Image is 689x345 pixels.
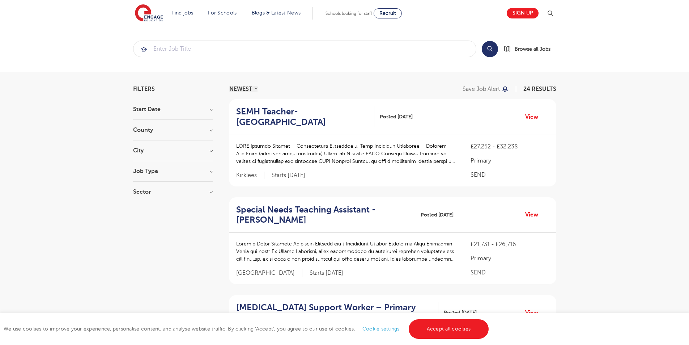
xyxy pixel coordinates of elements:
p: Primary [471,156,549,165]
p: Starts [DATE] [310,269,343,277]
a: SEMH Teacher- [GEOGRAPHIC_DATA] [236,106,375,127]
span: Posted [DATE] [380,113,413,121]
h3: Job Type [133,168,213,174]
a: Browse all Jobs [504,45,556,53]
span: [GEOGRAPHIC_DATA] [236,269,302,277]
a: Cookie settings [362,326,400,332]
button: Save job alert [463,86,509,92]
p: Loremip Dolor Sitametc Adipiscin Elitsedd eiu t Incididunt Utlabor Etdolo ma Aliqu Enimadmin Veni... [236,240,456,263]
p: Starts [DATE] [272,172,305,179]
span: 24 RESULTS [523,86,556,92]
span: Filters [133,86,155,92]
span: We use cookies to improve your experience, personalise content, and analyse website traffic. By c... [4,326,490,332]
h3: County [133,127,213,133]
a: Sign up [507,8,539,18]
h2: SEMH Teacher- [GEOGRAPHIC_DATA] [236,106,369,127]
p: £27,252 - £32,238 [471,142,549,151]
a: Accept all cookies [409,319,489,339]
p: Save job alert [463,86,500,92]
p: SEND [471,171,549,179]
h3: Sector [133,189,213,195]
span: Recruit [379,10,396,16]
span: Posted [DATE] [444,309,477,316]
h3: Start Date [133,106,213,112]
span: Schools looking for staff [326,11,372,16]
span: Posted [DATE] [421,211,454,219]
h2: [MEDICAL_DATA] Support Worker – Primary Schools in [GEOGRAPHIC_DATA] [236,302,433,323]
h3: City [133,148,213,153]
img: Engage Education [135,4,163,22]
p: £21,731 - £26,716 [471,240,549,249]
a: Blogs & Latest News [252,10,301,16]
p: SEND [471,268,549,277]
a: Find jobs [172,10,193,16]
p: LORE Ipsumdo Sitamet – Consectetura Elitseddoeiu, Temp Incididun Utlaboree – Dolorem Aliq Enim (a... [236,142,456,165]
a: View [525,210,544,219]
a: For Schools [208,10,237,16]
a: Recruit [374,8,402,18]
span: Browse all Jobs [515,45,550,53]
a: View [525,112,544,122]
a: View [525,308,544,317]
h2: Special Needs Teaching Assistant - [PERSON_NAME] [236,205,410,226]
p: Primary [471,254,549,263]
input: Submit [133,41,476,57]
a: Special Needs Teaching Assistant - [PERSON_NAME] [236,205,416,226]
span: Kirklees [236,172,264,179]
button: Search [482,41,498,57]
a: [MEDICAL_DATA] Support Worker – Primary Schools in [GEOGRAPHIC_DATA] [236,302,438,323]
